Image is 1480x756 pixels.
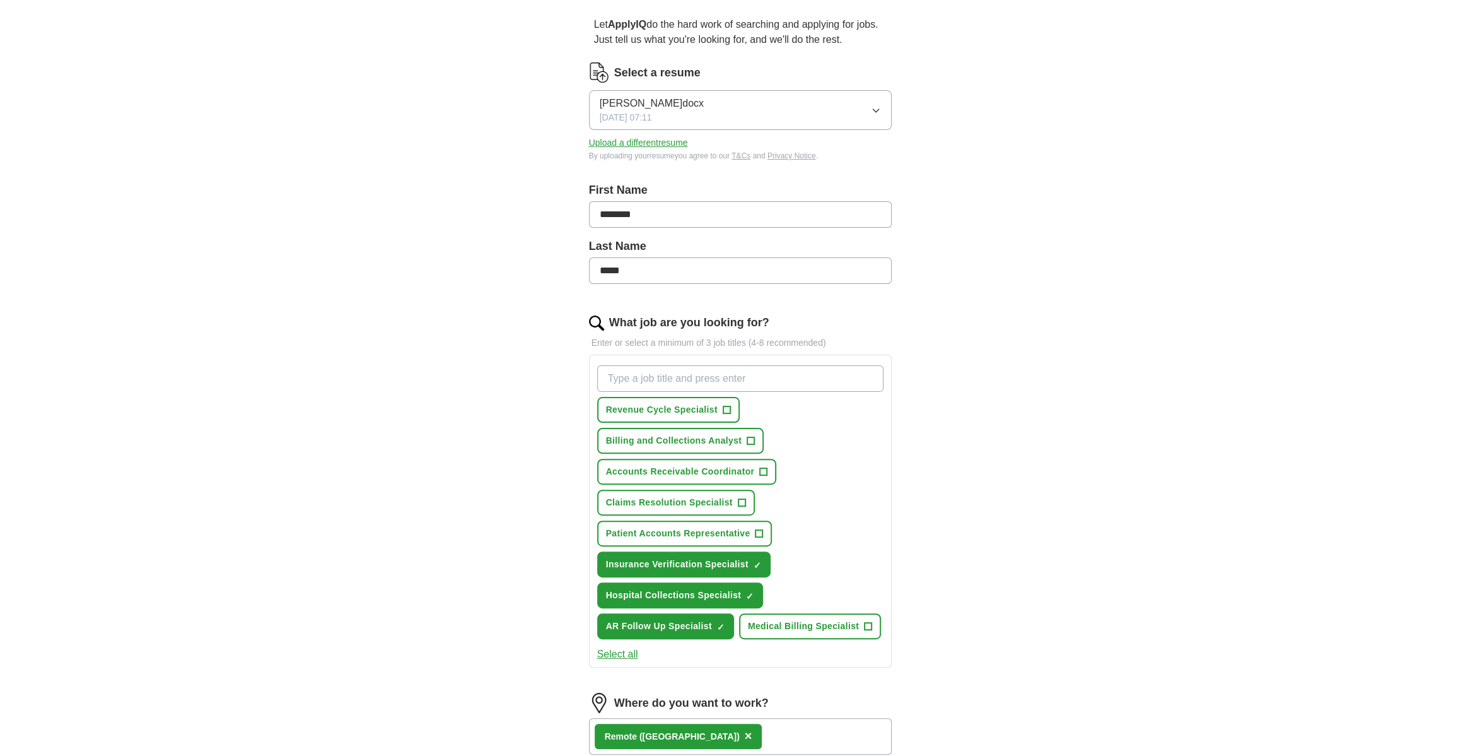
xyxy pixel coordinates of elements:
button: Insurance Verification Specialist✓ [597,552,771,577]
span: Medical Billing Specialist [748,620,859,633]
div: Remote ([GEOGRAPHIC_DATA]) [605,730,740,743]
button: Select all [597,647,638,662]
span: Revenue Cycle Specialist [606,403,718,416]
a: T&Cs [731,151,750,160]
button: Revenue Cycle Specialist [597,397,740,423]
span: Billing and Collections Analyst [606,434,742,447]
label: Last Name [589,238,892,255]
span: Accounts Receivable Coordinator [606,465,755,478]
label: Select a resume [614,64,701,81]
button: Upload a differentresume [589,136,688,150]
button: Patient Accounts Representative [597,521,772,546]
a: Privacy Notice [767,151,816,160]
div: By uploading your resume you agree to our and . [589,150,892,162]
img: search.png [589,316,604,331]
span: × [745,729,752,743]
label: First Name [589,182,892,199]
span: [DATE] 07:11 [600,111,652,124]
span: ✓ [717,622,725,632]
span: ✓ [754,560,761,570]
button: Medical Billing Specialist [739,613,881,639]
img: location.png [589,693,609,713]
span: [PERSON_NAME]docx [600,96,704,111]
span: Patient Accounts Representative [606,527,750,540]
strong: ApplyIQ [608,19,646,30]
input: Type a job title and press enter [597,365,883,392]
button: Hospital Collections Specialist✓ [597,582,764,608]
label: What job are you looking for? [609,314,769,331]
button: × [745,727,752,746]
button: [PERSON_NAME]docx[DATE] 07:11 [589,90,892,130]
label: Where do you want to work? [614,695,769,712]
span: AR Follow Up Specialist [606,620,712,633]
button: Claims Resolution Specialist [597,490,755,516]
img: CV Icon [589,62,609,83]
p: Let do the hard work of searching and applying for jobs. Just tell us what you're looking for, an... [589,12,892,52]
p: Enter or select a minimum of 3 job titles (4-8 recommended) [589,336,892,350]
span: Hospital Collections Specialist [606,589,742,602]
button: AR Follow Up Specialist✓ [597,613,734,639]
span: Claims Resolution Specialist [606,496,733,509]
button: Billing and Collections Analyst [597,428,764,454]
span: ✓ [746,591,754,601]
button: Accounts Receivable Coordinator [597,459,777,485]
span: Insurance Verification Specialist [606,558,749,571]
